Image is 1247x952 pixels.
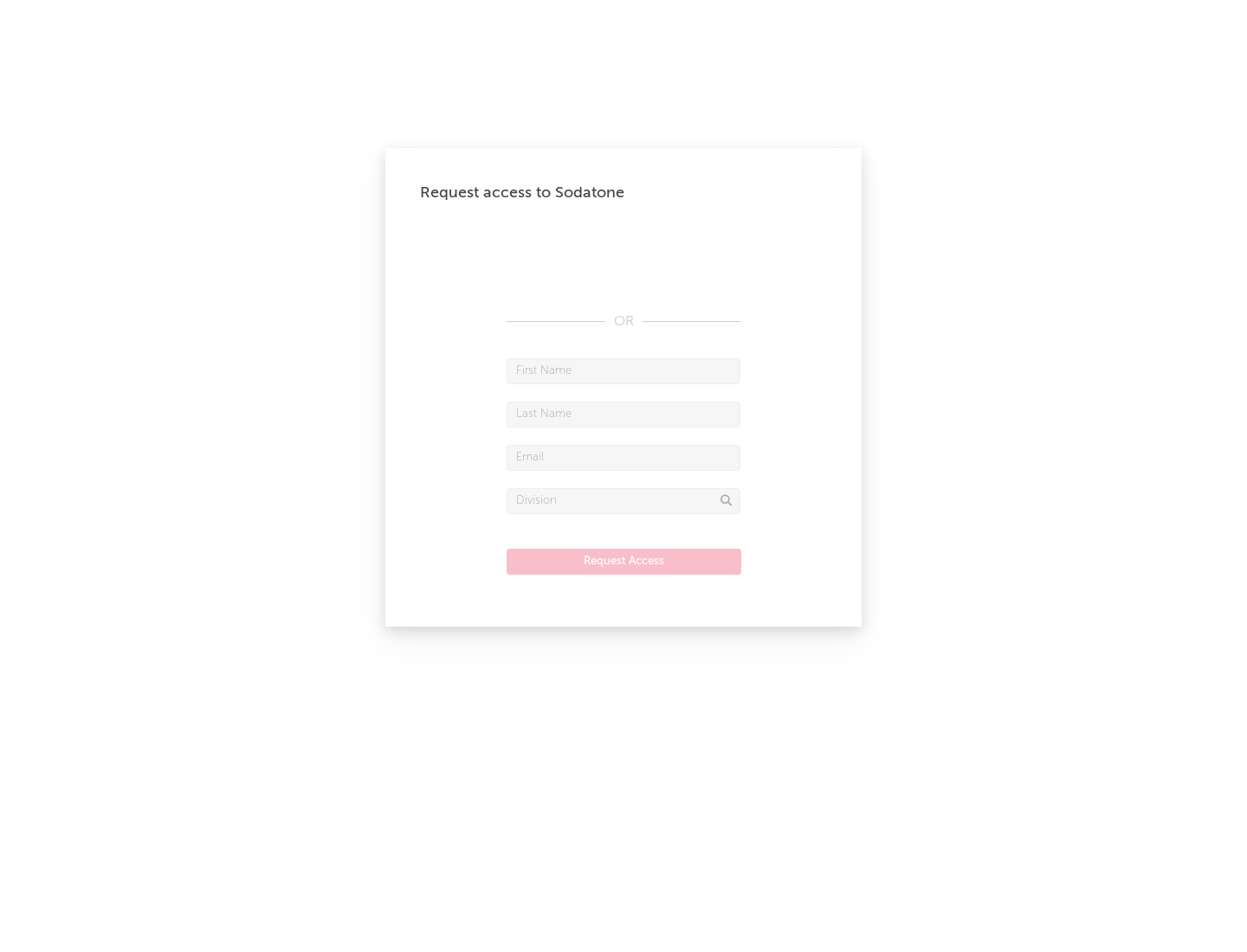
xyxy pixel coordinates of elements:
input: Last Name [507,402,740,428]
input: Email [507,445,740,471]
div: Request access to Sodatone [420,183,827,203]
input: Division [507,488,740,514]
div: OR [507,312,740,332]
button: Request Access [507,549,741,575]
input: First Name [507,358,740,384]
